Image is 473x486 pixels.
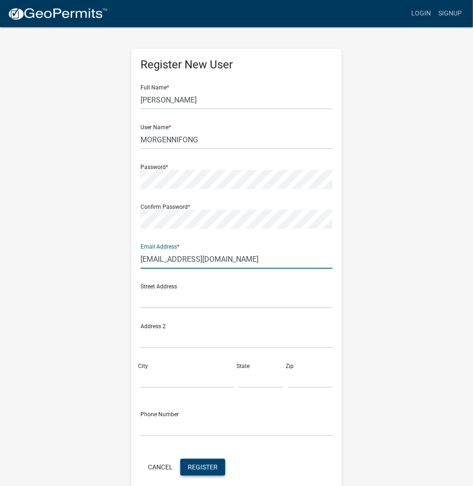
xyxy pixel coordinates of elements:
[407,5,435,22] a: Login
[435,5,466,22] a: Signup
[140,459,180,476] button: Cancel
[188,463,218,471] span: Register
[180,459,225,476] button: Register
[140,58,333,72] h5: Register New User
